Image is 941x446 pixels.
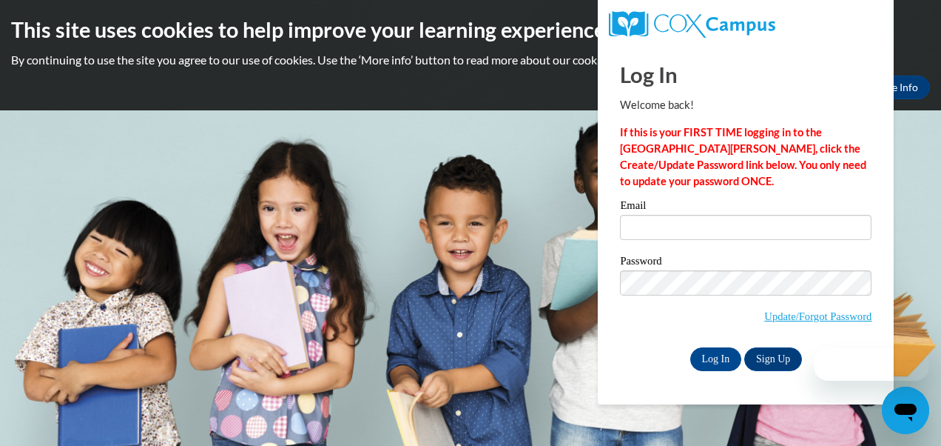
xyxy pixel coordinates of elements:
[11,52,930,68] p: By continuing to use the site you agree to our use of cookies. Use the ‘More info’ button to read...
[620,256,871,270] label: Password
[620,59,871,90] h1: Log In
[11,15,930,44] h2: This site uses cookies to help improve your learning experience.
[882,387,929,434] iframe: Button to launch messaging window
[620,200,871,215] label: Email
[609,11,775,38] img: COX Campus
[814,348,929,381] iframe: Message from company
[620,97,871,113] p: Welcome back!
[690,347,742,371] input: Log In
[744,347,802,371] a: Sign Up
[860,76,930,99] a: More Info
[620,126,866,187] strong: If this is your FIRST TIME logging in to the [GEOGRAPHIC_DATA][PERSON_NAME], click the Create/Upd...
[764,310,871,322] a: Update/Forgot Password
